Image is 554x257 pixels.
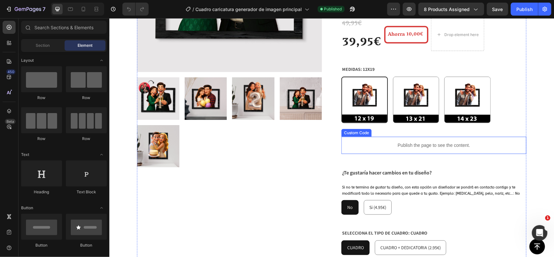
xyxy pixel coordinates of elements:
[21,152,29,158] span: Text
[516,6,533,13] div: Publish
[238,186,243,192] span: No
[324,6,342,12] span: Published
[424,6,470,13] span: 8 products assigned
[232,46,266,56] legend: MEDIDAS: 12X19
[545,215,550,221] span: 1
[43,5,45,13] p: 7
[96,55,107,66] span: Toggle open
[232,210,319,220] legend: SELECCIONA EL TIPO DE CUADRO: CUADRO
[96,203,107,213] span: Toggle open
[532,225,548,241] iframe: Intercom live chat
[21,21,107,34] input: Search Sections & Elements
[36,43,50,48] span: Section
[66,95,107,101] div: Row
[21,189,62,195] div: Heading
[511,3,538,16] button: Publish
[487,3,508,16] button: Save
[21,205,33,211] span: Button
[492,6,503,12] span: Save
[21,242,62,248] div: Button
[260,186,277,192] span: Si (4.95€)
[193,6,194,13] span: /
[233,112,261,118] div: Custom Code
[66,242,107,248] div: Button
[418,3,484,16] button: 8 products assigned
[96,149,107,160] span: Toggle open
[232,165,417,180] legend: Si no te termina de gustar tu diseño, con esta opción un diseñador se pondrá en contacto contigo ...
[109,18,554,257] iframe: Design area
[21,58,34,63] span: Layout
[196,6,302,13] span: Cuadro caricatura generador de imagen principal
[233,150,416,160] p: ¿Te gustaría hacer cambios en tu diseño?
[66,136,107,142] div: Row
[78,43,92,48] span: Element
[21,95,62,101] div: Row
[232,124,417,131] p: Publish the page to see the content.
[3,3,48,16] button: 7
[122,3,149,16] div: Undo/Redo
[21,136,62,142] div: Row
[66,189,107,195] div: Text Block
[5,119,16,124] div: Beta
[6,69,16,74] div: 450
